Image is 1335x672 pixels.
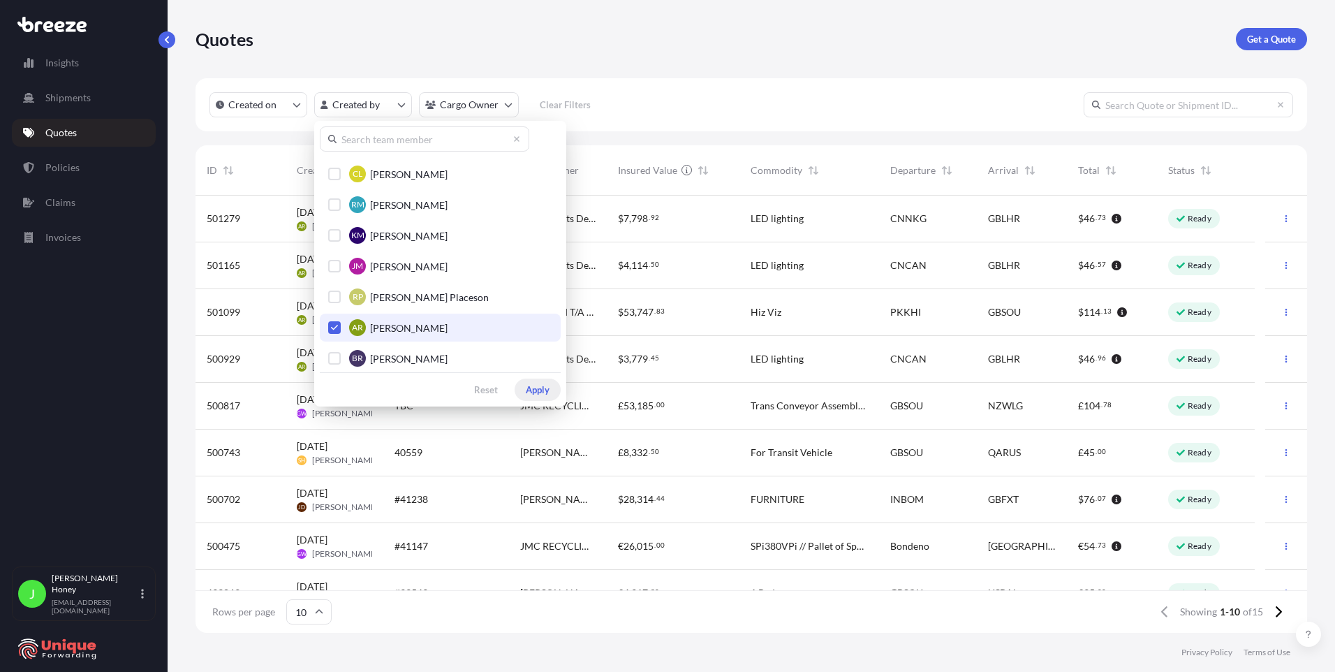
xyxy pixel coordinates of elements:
[370,352,448,366] span: [PERSON_NAME]
[370,291,489,305] span: [PERSON_NAME] Placeson
[320,283,561,311] button: RP[PERSON_NAME] Placeson
[320,314,561,342] button: AR[PERSON_NAME]
[526,383,550,397] p: Apply
[320,126,529,152] input: Search team member
[314,121,566,407] div: createdBy Filter options
[370,321,448,335] span: [PERSON_NAME]
[370,198,448,212] span: [PERSON_NAME]
[351,198,364,212] span: RM
[352,351,363,365] span: BR
[352,321,363,335] span: AR
[320,344,561,372] button: BR[PERSON_NAME]
[320,252,561,280] button: JM[PERSON_NAME]
[320,160,561,188] button: CL[PERSON_NAME]
[352,259,363,273] span: JM
[320,221,561,249] button: KM[PERSON_NAME]
[370,260,448,274] span: [PERSON_NAME]
[515,379,561,401] button: Apply
[370,229,448,243] span: [PERSON_NAME]
[320,191,561,219] button: RM[PERSON_NAME]
[320,157,561,367] div: Select Option
[353,290,363,304] span: RP
[370,168,448,182] span: [PERSON_NAME]
[351,228,364,242] span: KM
[474,383,498,397] p: Reset
[353,167,362,181] span: CL
[463,379,509,401] button: Reset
